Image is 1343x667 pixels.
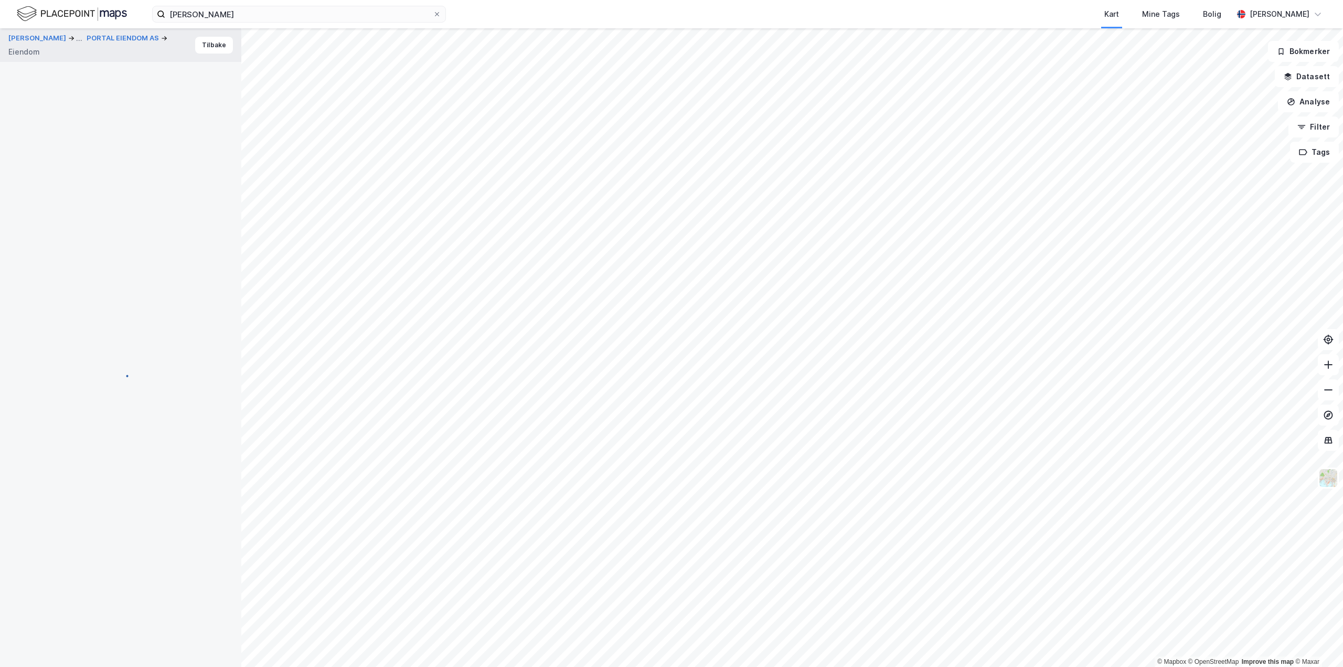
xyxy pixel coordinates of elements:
button: Bokmerker [1268,41,1339,62]
iframe: Chat Widget [1291,617,1343,667]
div: Kontrollprogram for chat [1291,617,1343,667]
div: Mine Tags [1142,8,1180,20]
button: Datasett [1275,66,1339,87]
a: OpenStreetMap [1188,658,1239,665]
button: [PERSON_NAME] [8,32,68,45]
a: Improve this map [1242,658,1294,665]
div: Kart [1104,8,1119,20]
button: PORTAL EIENDOM AS [87,33,161,44]
button: Filter [1288,117,1339,137]
div: [PERSON_NAME] [1250,8,1309,20]
img: spinner.a6d8c91a73a9ac5275cf975e30b51cfb.svg [112,367,129,384]
div: ... [76,32,82,45]
button: Analyse [1278,91,1339,112]
img: logo.f888ab2527a4732fd821a326f86c7f29.svg [17,5,127,23]
button: Tilbake [195,37,233,54]
a: Mapbox [1157,658,1186,665]
img: Z [1318,468,1338,488]
button: Tags [1290,142,1339,163]
div: Eiendom [8,46,40,58]
input: Søk på adresse, matrikkel, gårdeiere, leietakere eller personer [165,6,433,22]
div: Bolig [1203,8,1221,20]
